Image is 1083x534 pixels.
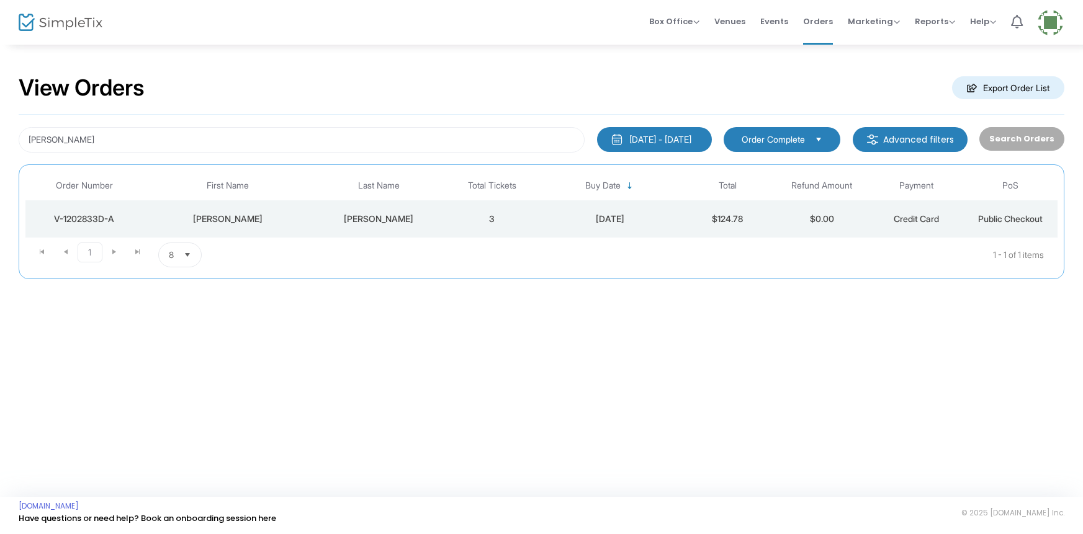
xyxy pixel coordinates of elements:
span: Order Number [56,180,113,191]
div: Leah [146,213,310,225]
span: Orders [803,6,833,37]
button: Select [179,243,196,267]
m-button: Advanced filters [853,127,968,152]
span: Order Complete [742,133,805,146]
button: [DATE] - [DATE] [597,127,712,152]
span: Public Checkout [978,213,1043,224]
span: Venues [714,6,745,37]
input: Search by name, email, phone, order number, ip address, or last 4 digits of card [19,127,585,153]
th: Total Tickets [445,171,539,200]
img: filter [866,133,879,146]
span: Credit Card [894,213,939,224]
div: [DATE] - [DATE] [629,133,691,146]
m-button: Export Order List [952,76,1064,99]
button: Select [810,133,827,146]
td: 3 [445,200,539,238]
h2: View Orders [19,74,145,102]
img: monthly [611,133,623,146]
a: Have questions or need help? Book an onboarding session here [19,512,276,524]
div: Data table [25,171,1058,238]
span: Marketing [848,16,900,27]
span: Sortable [625,181,635,191]
span: Last Name [358,180,400,191]
td: $0.00 [775,200,869,238]
span: © 2025 [DOMAIN_NAME] Inc. [961,508,1064,518]
kendo-pager-info: 1 - 1 of 1 items [325,243,1044,267]
td: $124.78 [680,200,775,238]
div: 9/13/2025 [542,213,678,225]
span: Payment [899,180,933,191]
span: Box Office [649,16,699,27]
span: First Name [207,180,249,191]
div: Fickbohm [316,213,442,225]
th: Total [680,171,775,200]
span: Events [760,6,788,37]
span: Page 1 [78,243,102,262]
a: [DOMAIN_NAME] [19,501,79,511]
span: 8 [169,249,174,261]
span: Reports [915,16,955,27]
span: Buy Date [585,180,621,191]
span: PoS [1002,180,1018,191]
th: Refund Amount [775,171,869,200]
span: Help [970,16,996,27]
div: V-1202833D-A [29,213,140,225]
